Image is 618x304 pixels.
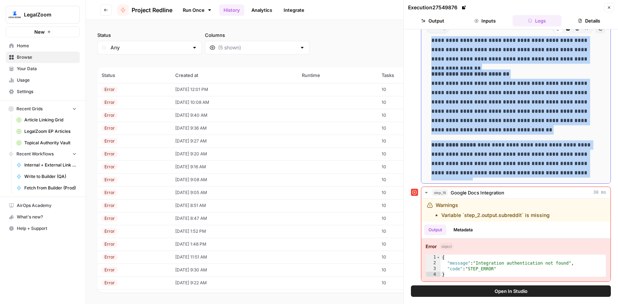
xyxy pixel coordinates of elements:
[421,4,610,183] div: 8 seconds / 5 tasks
[408,4,467,11] div: Execution 27549876
[102,267,118,273] div: Error
[17,88,77,95] span: Settings
[436,202,550,219] div: Warnings
[564,15,614,26] button: Details
[13,114,80,126] a: Article Linking Grid
[279,4,309,16] a: Integrate
[102,99,118,106] div: Error
[171,109,298,122] td: [DATE] 9:40 AM
[460,15,510,26] button: Inputs
[377,96,440,109] td: 10
[24,185,77,191] span: Fetch from Builder (Prod)
[171,264,298,276] td: [DATE] 9:30 AM
[171,67,298,83] th: Created at
[205,32,310,39] label: Columns
[16,151,54,157] span: Recent Workflows
[426,243,437,250] strong: Error
[13,159,80,171] a: Internal + External Link Addition
[171,96,298,109] td: [DATE] 10:08 AM
[102,202,118,209] div: Error
[377,225,440,238] td: 10
[17,43,77,49] span: Home
[178,4,216,16] a: Run Once
[377,186,440,199] td: 10
[17,54,77,61] span: Browse
[97,32,202,39] label: Status
[247,4,276,16] a: Analytics
[593,189,606,196] span: 30 ms
[34,28,45,35] span: New
[377,276,440,289] td: 10
[440,243,453,250] span: object
[24,162,77,168] span: Internal + External Link Addition
[102,164,118,170] div: Error
[24,173,77,180] span: Write to Builder (QA)
[6,63,80,74] a: Your Data
[421,187,610,198] button: 30 ms
[218,44,296,51] input: (5 shown)
[171,148,298,160] td: [DATE] 9:20 AM
[111,44,189,51] input: Any
[377,122,440,135] td: 10
[171,276,298,289] td: [DATE] 9:22 AM
[6,6,80,24] button: Workspace: LegalZoom
[13,182,80,194] a: Fetch from Builder (Prod)
[219,4,244,16] a: History
[171,289,298,302] td: [DATE] 9:19 AM
[426,266,441,272] div: 3
[24,117,77,123] span: Article Linking Grid
[171,122,298,135] td: [DATE] 9:36 AM
[377,199,440,212] td: 10
[97,67,171,83] th: Status
[102,215,118,222] div: Error
[117,4,172,16] a: Project Redline
[24,11,67,18] span: LegalZoom
[377,135,440,148] td: 10
[377,264,440,276] td: 10
[436,255,440,260] span: Toggle code folding, rows 1 through 4
[6,86,80,97] a: Settings
[102,280,118,286] div: Error
[408,15,457,26] button: Output
[377,67,440,83] th: Tasks
[411,285,611,297] button: Open In Studio
[377,238,440,251] td: 10
[449,225,477,235] button: Metadata
[377,109,440,122] td: 10
[426,260,441,266] div: 2
[171,225,298,238] td: [DATE] 1:52 PM
[171,199,298,212] td: [DATE] 8:51 AM
[298,67,377,83] th: Runtime
[6,26,80,37] button: New
[432,189,448,196] span: step_18
[102,151,118,157] div: Error
[17,225,77,232] span: Help + Support
[421,199,610,281] div: 30 ms
[102,241,118,247] div: Error
[377,289,440,302] td: 11
[377,173,440,186] td: 10
[377,160,440,173] td: 10
[6,223,80,234] button: Help + Support
[13,126,80,137] a: LegalZoom EP Articles
[6,211,80,223] button: What's new?
[102,138,118,144] div: Error
[132,6,172,14] span: Project Redline
[102,125,118,131] div: Error
[17,77,77,83] span: Usage
[171,251,298,264] td: [DATE] 11:51 AM
[377,212,440,225] td: 10
[171,160,298,173] td: [DATE] 9:16 AM
[441,212,550,219] li: Variable `step_2.output.subreddit` is missing
[495,288,528,295] span: Open In Studio
[102,86,118,93] div: Error
[171,173,298,186] td: [DATE] 9:08 AM
[13,137,80,149] a: Topical Authority Vault
[102,254,118,260] div: Error
[17,202,77,209] span: AirOps Academy
[6,149,80,159] button: Recent Workflows
[424,225,446,235] button: Output
[171,238,298,251] td: [DATE] 1:48 PM
[24,128,77,135] span: LegalZoom EP Articles
[102,112,118,119] div: Error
